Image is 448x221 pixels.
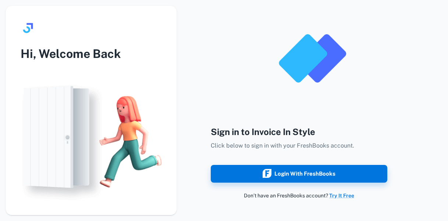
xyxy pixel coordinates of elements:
[6,45,177,63] h3: Hi, Welcome Back
[21,21,35,35] img: logo.svg
[211,165,387,183] button: Login with FreshBooks
[329,193,354,198] a: Try It Free
[211,125,387,138] h4: Sign in to Invoice In Style
[263,169,335,179] div: Login with FreshBooks
[211,141,387,150] p: Click below to sign in with your FreshBooks account.
[275,22,349,96] img: logo_invoice_in_style_app.png
[6,77,177,206] img: login
[211,191,387,200] p: Don’t have an FreshBooks account?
